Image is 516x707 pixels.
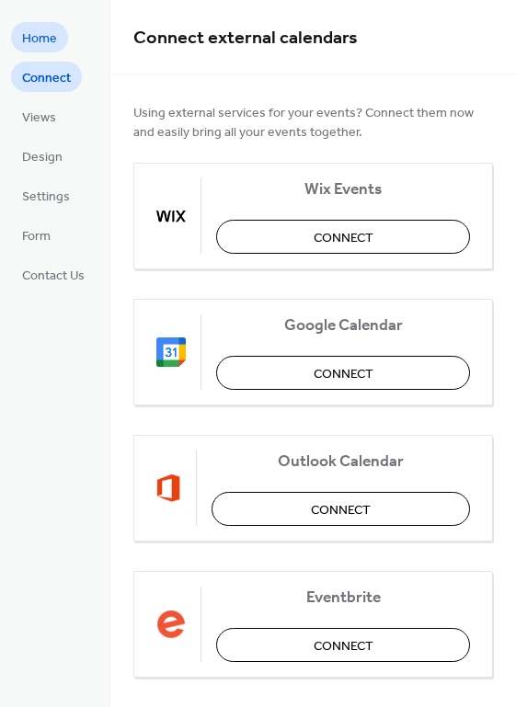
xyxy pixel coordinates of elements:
[22,148,63,167] span: Design
[156,610,186,639] img: eventbrite
[11,62,82,92] a: Connect
[156,201,186,231] img: wix
[133,104,493,143] span: Using external services for your events? Connect them now and easily bring all your events together.
[22,227,51,246] span: Form
[156,473,181,503] img: outlook
[22,108,56,128] span: Views
[314,229,373,248] span: Connect
[311,501,371,520] span: Connect
[156,337,186,367] img: google
[11,22,68,52] a: Home
[314,365,373,384] span: Connect
[314,637,373,656] span: Connect
[11,180,81,211] a: Settings
[22,188,70,207] span: Settings
[216,356,470,390] button: Connect
[216,220,470,254] button: Connect
[11,220,62,250] a: Form
[22,69,71,88] span: Connect
[11,259,96,290] a: Contact Us
[212,452,470,472] span: Outlook Calendar
[133,20,358,56] span: Connect external calendars
[216,180,470,200] span: Wix Events
[216,628,470,662] button: Connect
[216,316,470,336] span: Google Calendar
[212,492,470,526] button: Connect
[216,588,470,608] span: Eventbrite
[22,267,85,286] span: Contact Us
[22,29,57,49] span: Home
[11,101,67,131] a: Views
[11,141,74,171] a: Design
